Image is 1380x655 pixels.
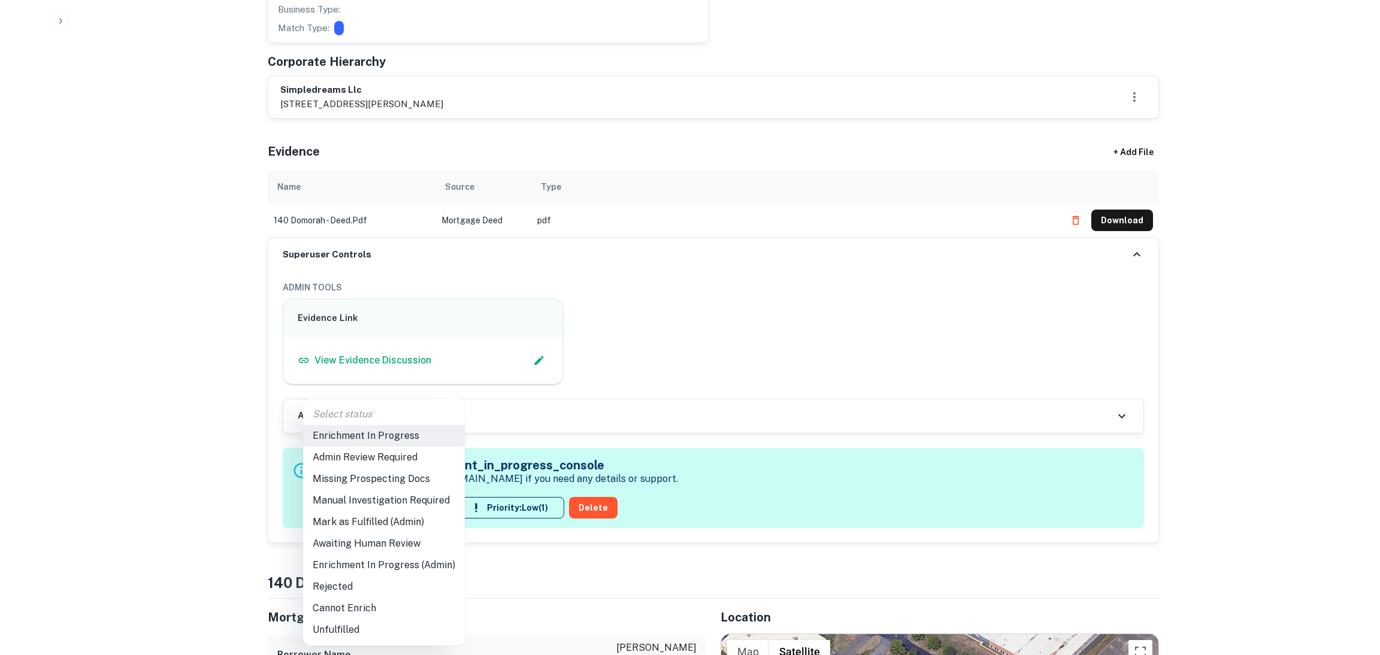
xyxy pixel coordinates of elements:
li: Awaiting Human Review [303,533,465,554]
li: Rejected [303,576,465,598]
iframe: Chat Widget [1320,559,1380,617]
li: Mark as Fulfilled (Admin) [303,511,465,533]
li: Admin Review Required [303,447,465,468]
li: Enrichment In Progress [303,425,465,447]
li: Missing Prospecting Docs [303,468,465,490]
li: Cannot Enrich [303,598,465,619]
li: Enrichment In Progress (Admin) [303,554,465,576]
li: Unfulfilled [303,619,465,641]
li: Manual Investigation Required [303,490,465,511]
